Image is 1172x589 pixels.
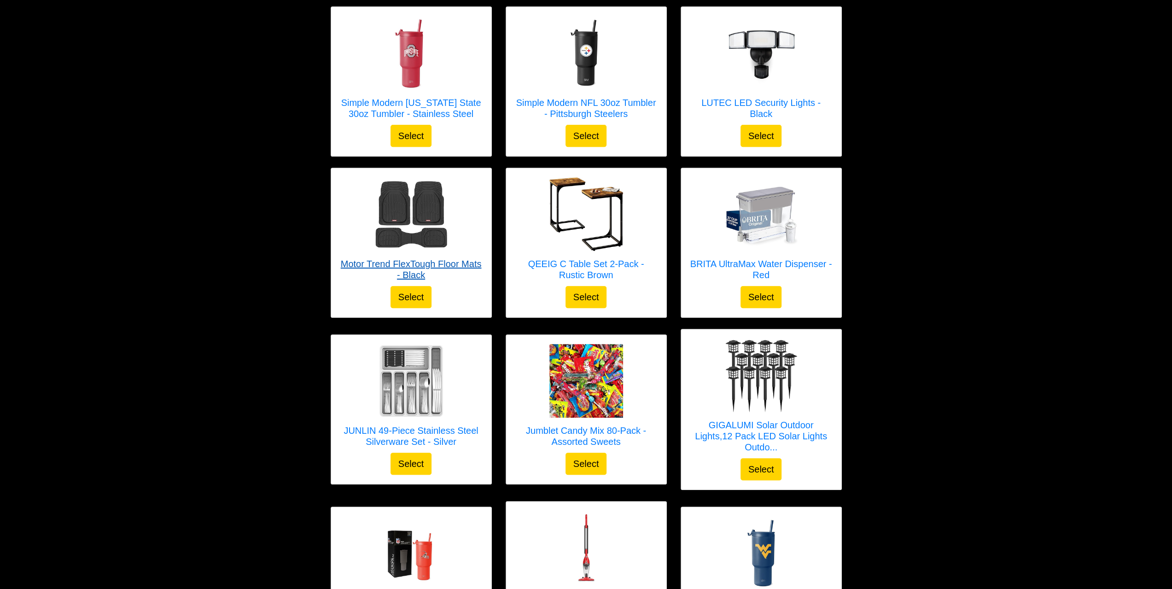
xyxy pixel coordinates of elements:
img: GIGALUMI Solar Outdoor Lights,12 Pack LED Solar Lights Outdoor Waterproof, Solar Walkway Lights M... [724,338,798,412]
img: Motor Trend FlexTough Floor Mats - Black [374,177,448,251]
h5: Jumblet Candy Mix 80-Pack - Assorted Sweets [515,425,657,447]
h5: Simple Modern NFL 30oz Tumbler - Pittsburgh Steelers [515,97,657,119]
h5: QEEIG C Table Set 2-Pack - Rustic Brown [515,258,657,280]
a: Simple Modern Ohio State 30oz Tumbler - Stainless Steel Simple Modern [US_STATE] State 30oz Tumbl... [340,16,482,125]
button: Select [391,286,432,308]
h5: JUNLIN 49-Piece Stainless Steel Silverware Set - Silver [340,425,482,447]
img: Jumblet Candy Mix 80-Pack - Assorted Sweets [549,344,623,418]
a: LUTEC LED Security Lights - Black LUTEC LED Security Lights - Black [690,16,832,125]
h5: LUTEC LED Security Lights - Black [690,97,832,119]
button: Select [566,286,607,308]
a: QEEIG C Table Set 2-Pack - Rustic Brown QEEIG C Table Set 2-Pack - Rustic Brown [515,177,657,286]
img: Simple Modern NFL 30oz Tumbler - Pittsburgh Steelers [549,16,623,90]
img: LUTEC LED Security Lights - Black [724,16,798,90]
button: Select [566,453,607,475]
a: Jumblet Candy Mix 80-Pack - Assorted Sweets Jumblet Candy Mix 80-Pack - Assorted Sweets [515,344,657,453]
button: Select [391,453,432,475]
button: Select [566,125,607,147]
button: Select [741,125,782,147]
a: JUNLIN 49-Piece Stainless Steel Silverware Set - Silver JUNLIN 49-Piece Stainless Steel Silverwar... [340,344,482,453]
button: Select [741,458,782,480]
a: Motor Trend FlexTough Floor Mats - Black Motor Trend FlexTough Floor Mats - Black [340,177,482,286]
h5: Motor Trend FlexTough Floor Mats - Black [340,258,482,280]
img: Simple Modern Ohio State 30oz Tumbler - Stainless Steel [374,16,448,90]
h5: Simple Modern [US_STATE] State 30oz Tumbler - Stainless Steel [340,97,482,119]
button: Select [391,125,432,147]
a: BRITA UltraMax Water Dispenser - Red BRITA UltraMax Water Dispenser - Red [690,177,832,286]
img: Hoover Dirt Devil Simpli Stik - Bagless Stick Vacuum [549,511,623,584]
h5: BRITA UltraMax Water Dispenser - Red [690,258,832,280]
a: GIGALUMI Solar Outdoor Lights,12 Pack LED Solar Lights Outdoor Waterproof, Solar Walkway Lights M... [690,338,832,458]
img: BRITA UltraMax Water Dispenser - Red [724,177,798,251]
h5: GIGALUMI Solar Outdoor Lights,12 Pack LED Solar Lights Outdo... [690,420,832,453]
img: QEEIG C Table Set 2-Pack - Rustic Brown [549,177,623,251]
img: JUNLIN 49-Piece Stainless Steel Silverware Set - Silver [374,344,448,418]
button: Select [741,286,782,308]
a: Simple Modern NFL 30oz Tumbler - Pittsburgh Steelers Simple Modern NFL 30oz Tumbler - Pittsburgh ... [515,16,657,125]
